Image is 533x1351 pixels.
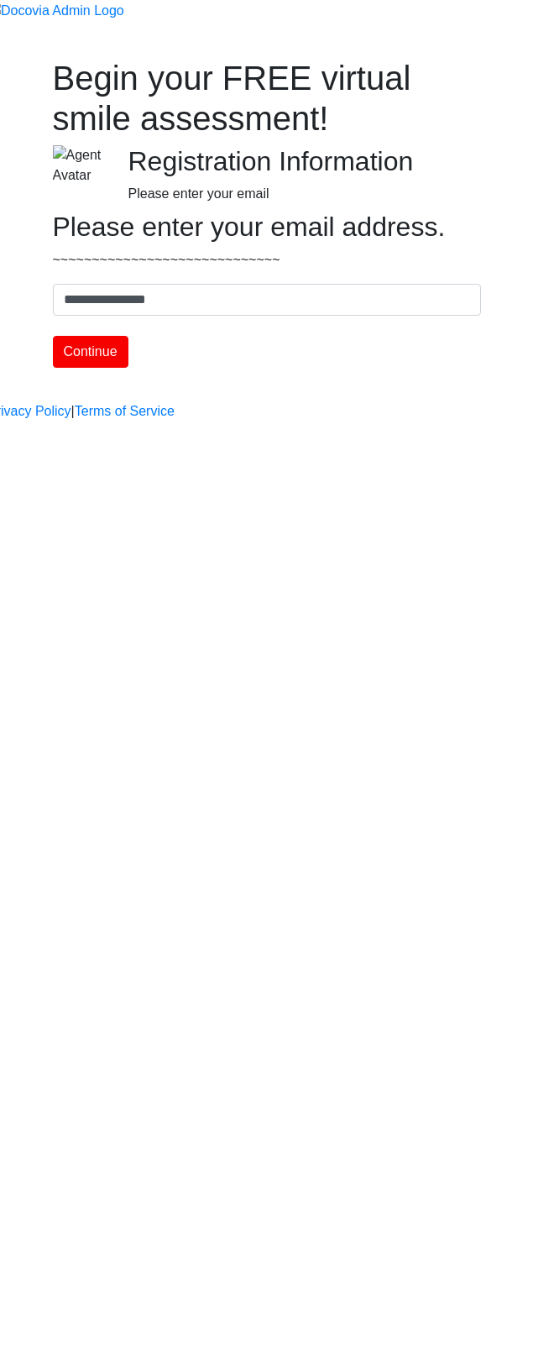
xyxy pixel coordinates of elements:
[71,401,75,422] a: |
[128,145,481,177] h2: Registration Information
[53,211,481,243] h2: Please enter your email address.
[128,184,481,204] div: Please enter your email
[75,401,175,422] a: Terms of Service
[53,58,481,139] h1: Begin your FREE virtual smile assessment!
[53,336,128,368] button: Continue
[53,250,481,270] p: ~~~~~~~~~~~~~~~~~~~~~~~~~~~~~
[53,145,103,186] img: Agent Avatar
